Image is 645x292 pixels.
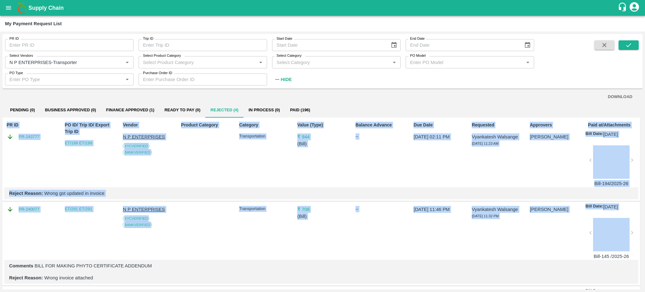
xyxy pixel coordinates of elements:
[410,36,425,41] label: End Date
[19,134,39,140] a: PR-243777
[7,122,57,128] p: PR ID
[28,3,618,12] a: Supply Chain
[239,206,289,212] p: Transportation
[272,39,385,51] input: Start Date
[277,36,292,41] label: Start Date
[297,140,348,147] p: ( Bill )
[530,122,580,128] p: Approvers
[123,149,152,155] span: Bank Verified
[297,133,348,140] p: ₹ 944
[472,142,499,145] span: [DATE] 11:23 AM
[9,275,43,280] b: Reject Reason:
[5,102,40,118] button: Pending (0)
[123,122,173,128] p: Vendor
[472,206,522,213] p: Vyankatesh Walsange
[65,122,115,135] p: PO ID/ Trip ID/ Export Trip ID
[408,58,522,66] input: Enter PO Model
[143,36,153,41] label: Trip ID
[19,206,39,213] a: PR-240077
[7,75,121,84] input: Enter PO Type
[101,102,159,118] button: Finance Approved (1)
[140,58,255,66] input: Select Product Category
[9,191,43,196] b: Reject Reason:
[123,206,173,213] p: N P ENTERPRISES
[272,74,294,85] button: Hide
[123,75,131,84] button: Open
[281,77,292,82] strong: Hide
[472,133,522,140] p: Vyankatesh Walsange
[406,39,519,51] input: End Date
[159,102,205,118] button: Ready To Pay (0)
[205,102,243,118] button: Rejected (4)
[9,36,19,41] label: PR ID
[257,58,265,66] button: Open
[40,102,101,118] button: Business Approved (0)
[139,39,267,51] input: Enter Trip ID
[297,213,348,220] p: ( Bill )
[9,263,33,268] b: Comments
[7,58,113,66] input: Select Vendor
[123,58,131,66] button: Open
[356,206,406,212] div: --
[123,133,173,140] p: N P ENTERPRISES
[65,207,92,211] a: ET/291 ET/291
[410,53,426,58] label: PO Model
[297,122,348,128] p: Value (Type)
[618,2,629,14] div: customer-support
[530,206,580,213] p: [PERSON_NAME]
[16,2,28,14] img: logo
[414,133,464,140] p: [DATE] 02:11 PM
[239,122,289,128] p: Category
[5,39,134,51] input: Enter PR ID
[285,102,315,118] button: Paid (196)
[530,133,580,140] p: [PERSON_NAME]
[181,122,231,128] p: Product Category
[472,214,499,218] span: [DATE] 11:32 PM
[585,203,603,210] p: Bill Date:
[123,143,149,149] span: KYC Verified
[9,53,33,58] label: Select Vendors
[585,131,603,138] p: Bill Date:
[522,39,534,51] button: Choose date
[593,180,630,187] p: Bill-194/2025-26
[28,5,64,11] b: Supply Chain
[9,190,633,197] p: Wrong gst updated in invoice
[5,20,62,28] div: My Payment Request List
[1,1,16,15] button: open drawer
[356,133,406,140] div: --
[9,274,633,281] p: Wrong invoice attached
[9,262,633,269] p: BILL FOR MAKING PHYTO CERTIFICATE ADDENDUM
[274,58,388,66] input: Select Category
[297,206,348,213] p: ₹ 708
[143,53,181,58] label: Select Product Category
[414,122,464,128] p: Due Date
[239,133,289,139] p: Transportation
[472,122,522,128] p: Requested
[593,253,630,260] p: Bill-145 /2025-26
[123,222,152,228] span: Bank Verified
[143,71,172,76] label: Purchase Order ID
[603,131,618,138] p: [DATE]
[388,39,400,51] button: Choose date
[524,58,532,66] button: Open
[243,102,285,118] button: In Process (0)
[139,73,267,85] input: Enter Purchase Order ID
[390,58,398,66] button: Open
[9,71,23,76] label: PO Type
[414,206,464,213] p: [DATE] 11:46 PM
[588,122,638,128] p: Paid at/Attachments
[123,216,149,221] span: KYC Verified
[65,141,92,145] a: ET/199 ET/199
[629,1,640,15] div: account of current user
[356,122,406,128] p: Balance Advance
[603,203,618,210] p: [DATE]
[277,53,301,58] label: Select Category
[605,91,635,102] button: DOWNLOAD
